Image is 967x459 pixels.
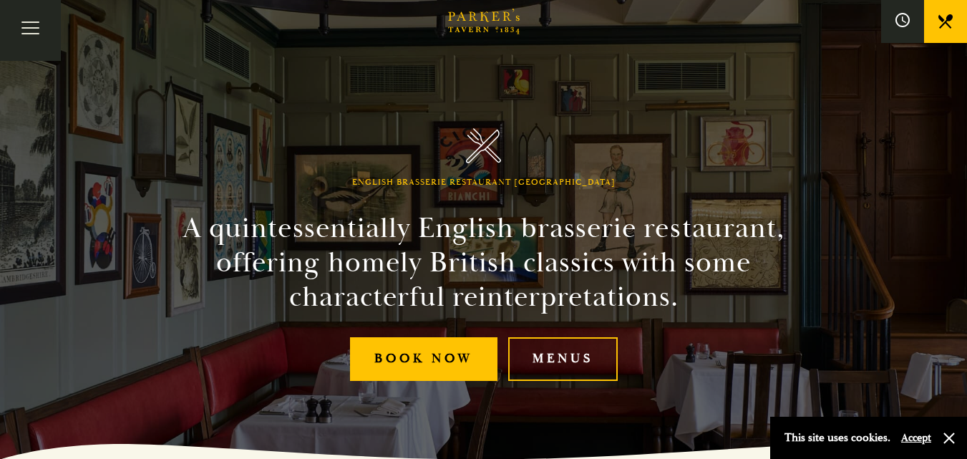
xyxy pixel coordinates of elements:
p: This site uses cookies. [784,427,890,448]
h2: A quintessentially English brasserie restaurant, offering homely British classics with some chara... [157,211,810,314]
h1: English Brasserie Restaurant [GEOGRAPHIC_DATA] [352,178,616,188]
a: Menus [508,337,618,381]
button: Close and accept [942,431,956,445]
button: Accept [901,431,931,445]
img: Parker's Tavern Brasserie Cambridge [466,128,501,163]
a: Book Now [350,337,497,381]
